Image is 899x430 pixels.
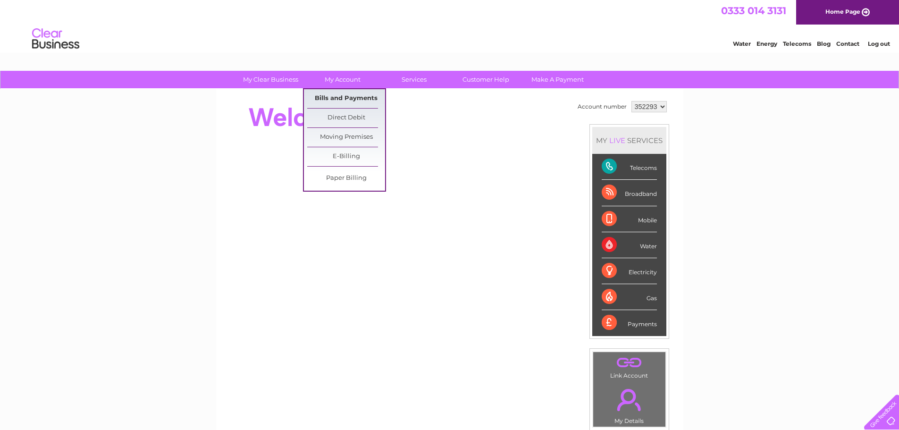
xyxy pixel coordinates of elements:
[602,284,657,310] div: Gas
[592,127,666,154] div: MY SERVICES
[593,352,666,381] td: Link Account
[519,71,597,88] a: Make A Payment
[596,354,663,371] a: .
[307,89,385,108] a: Bills and Payments
[602,232,657,258] div: Water
[375,71,453,88] a: Services
[307,109,385,127] a: Direct Debit
[607,136,627,145] div: LIVE
[227,5,673,46] div: Clear Business is a trading name of Verastar Limited (registered in [GEOGRAPHIC_DATA] No. 3667643...
[756,40,777,47] a: Energy
[575,99,629,115] td: Account number
[307,169,385,188] a: Paper Billing
[602,310,657,336] div: Payments
[307,128,385,147] a: Moving Premises
[32,25,80,53] img: logo.png
[602,154,657,180] div: Telecoms
[836,40,859,47] a: Contact
[868,40,890,47] a: Log out
[817,40,831,47] a: Blog
[602,206,657,232] div: Mobile
[596,383,663,416] a: .
[602,180,657,206] div: Broadband
[721,5,786,17] a: 0333 014 3131
[602,258,657,284] div: Electricity
[593,381,666,427] td: My Details
[783,40,811,47] a: Telecoms
[733,40,751,47] a: Water
[447,71,525,88] a: Customer Help
[232,71,310,88] a: My Clear Business
[307,147,385,166] a: E-Billing
[303,71,381,88] a: My Account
